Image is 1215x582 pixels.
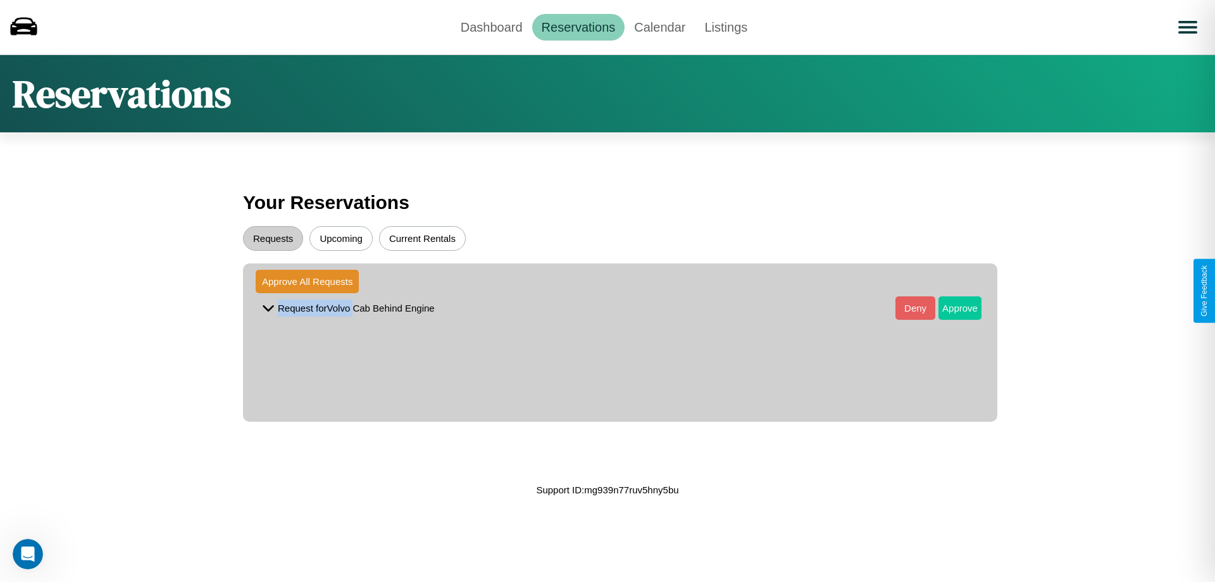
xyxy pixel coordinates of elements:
h3: Your Reservations [243,186,972,220]
div: Give Feedback [1200,265,1209,317]
button: Upcoming [309,226,373,251]
a: Calendar [625,14,695,41]
iframe: Intercom live chat [13,539,43,569]
h1: Reservations [13,68,231,120]
button: Requests [243,226,303,251]
a: Dashboard [451,14,532,41]
p: Support ID: mg939n77ruv5hny5bu [536,481,678,498]
p: Request for Volvo Cab Behind Engine [278,300,435,317]
button: Approve [938,296,981,320]
a: Listings [695,14,757,41]
button: Current Rentals [379,226,466,251]
a: Reservations [532,14,625,41]
button: Open menu [1170,9,1206,45]
button: Deny [895,296,935,320]
button: Approve All Requests [256,270,359,293]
